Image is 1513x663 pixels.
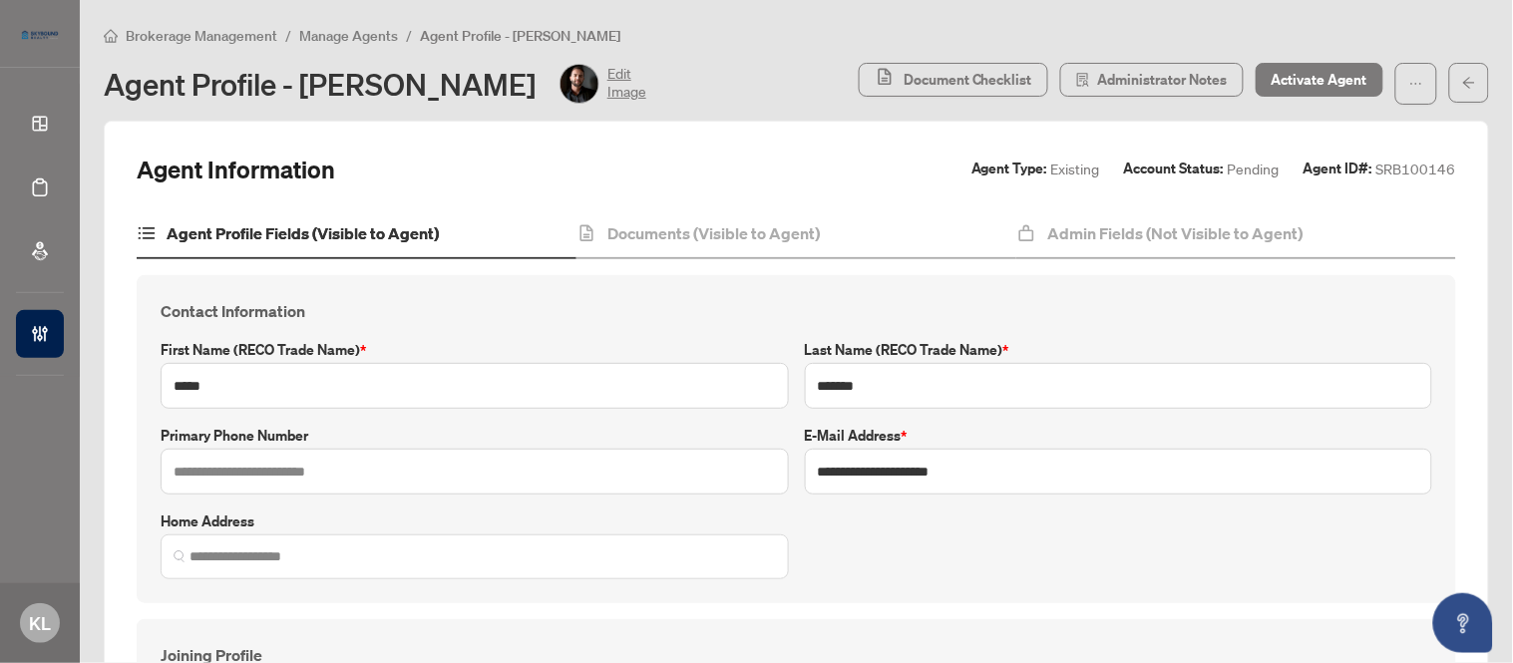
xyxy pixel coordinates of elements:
span: SRB100146 [1376,158,1456,180]
label: First Name (RECO Trade Name) [161,339,789,361]
button: Document Checklist [859,63,1048,97]
span: Manage Agents [299,27,398,45]
span: Edit Image [607,64,646,104]
button: Open asap [1433,593,1493,653]
span: home [104,29,118,43]
li: / [406,24,412,47]
span: Agent Profile - [PERSON_NAME] [420,27,620,45]
span: Pending [1228,158,1280,180]
span: arrow-left [1462,76,1476,90]
label: E-mail Address [805,425,1433,447]
span: Activate Agent [1272,64,1367,96]
h4: Documents (Visible to Agent) [607,221,820,245]
div: Agent Profile - [PERSON_NAME] [104,64,646,104]
img: logo [16,25,64,45]
label: Primary Phone Number [161,425,789,447]
span: Existing [1051,158,1100,180]
span: solution [1076,73,1090,87]
button: Activate Agent [1256,63,1383,97]
span: ellipsis [1409,77,1423,91]
label: Home Address [161,510,789,532]
h4: Admin Fields (Not Visible to Agent) [1047,221,1303,245]
li: / [285,24,291,47]
label: Agent Type: [971,158,1047,180]
span: KL [29,609,51,637]
h4: Contact Information [161,299,1432,323]
img: Profile Icon [561,65,598,103]
label: Agent ID#: [1304,158,1372,180]
span: Administrator Notes [1098,64,1228,96]
button: Administrator Notes [1060,63,1244,97]
label: Account Status: [1124,158,1224,180]
span: Document Checklist [904,64,1032,96]
img: search_icon [174,550,186,562]
h4: Agent Profile Fields (Visible to Agent) [167,221,439,245]
span: Brokerage Management [126,27,277,45]
h2: Agent Information [137,154,335,185]
label: Last Name (RECO Trade Name) [805,339,1433,361]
